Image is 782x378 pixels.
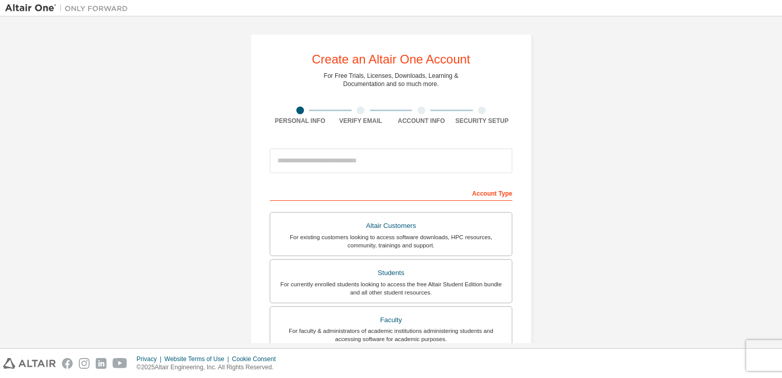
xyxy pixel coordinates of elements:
[113,358,127,369] img: youtube.svg
[3,358,56,369] img: altair_logo.svg
[164,355,232,363] div: Website Terms of Use
[137,363,282,372] p: © 2025 Altair Engineering, Inc. All Rights Reserved.
[276,327,506,343] div: For faculty & administrators of academic institutions administering students and accessing softwa...
[276,280,506,297] div: For currently enrolled students looking to access the free Altair Student Edition bundle and all ...
[270,117,331,125] div: Personal Info
[331,117,392,125] div: Verify Email
[276,219,506,233] div: Altair Customers
[312,53,470,66] div: Create an Altair One Account
[96,358,106,369] img: linkedin.svg
[276,266,506,280] div: Students
[232,355,281,363] div: Cookie Consent
[324,72,459,88] div: For Free Trials, Licenses, Downloads, Learning & Documentation and so much more.
[137,355,164,363] div: Privacy
[62,358,73,369] img: facebook.svg
[391,117,452,125] div: Account Info
[276,233,506,249] div: For existing customers looking to access software downloads, HPC resources, community, trainings ...
[5,3,133,13] img: Altair One
[276,313,506,327] div: Faculty
[452,117,513,125] div: Security Setup
[79,358,90,369] img: instagram.svg
[270,184,512,201] div: Account Type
